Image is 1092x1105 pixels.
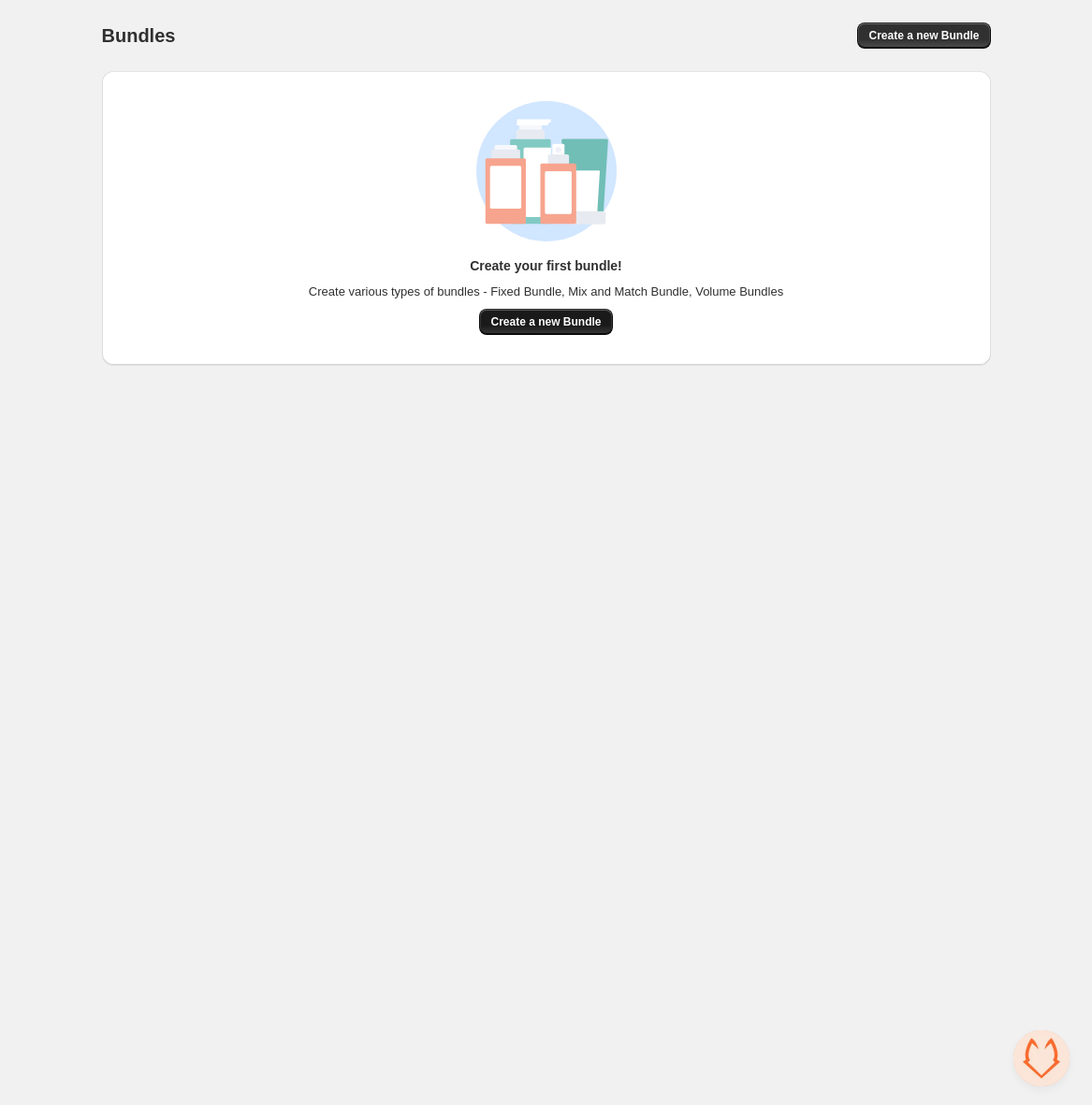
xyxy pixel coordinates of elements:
[857,22,990,49] button: Create a new Bundle
[309,283,783,301] span: Create various types of bundles - Fixed Bundle, Mix and Match Bundle, Volume Bundles
[102,24,176,47] h1: Bundles
[470,256,622,275] h3: Create your first bundle!
[490,314,601,329] span: Create a new Bundle
[479,309,612,335] button: Create a new Bundle
[1013,1030,1070,1086] a: Open de chat
[868,28,979,43] span: Create a new Bundle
